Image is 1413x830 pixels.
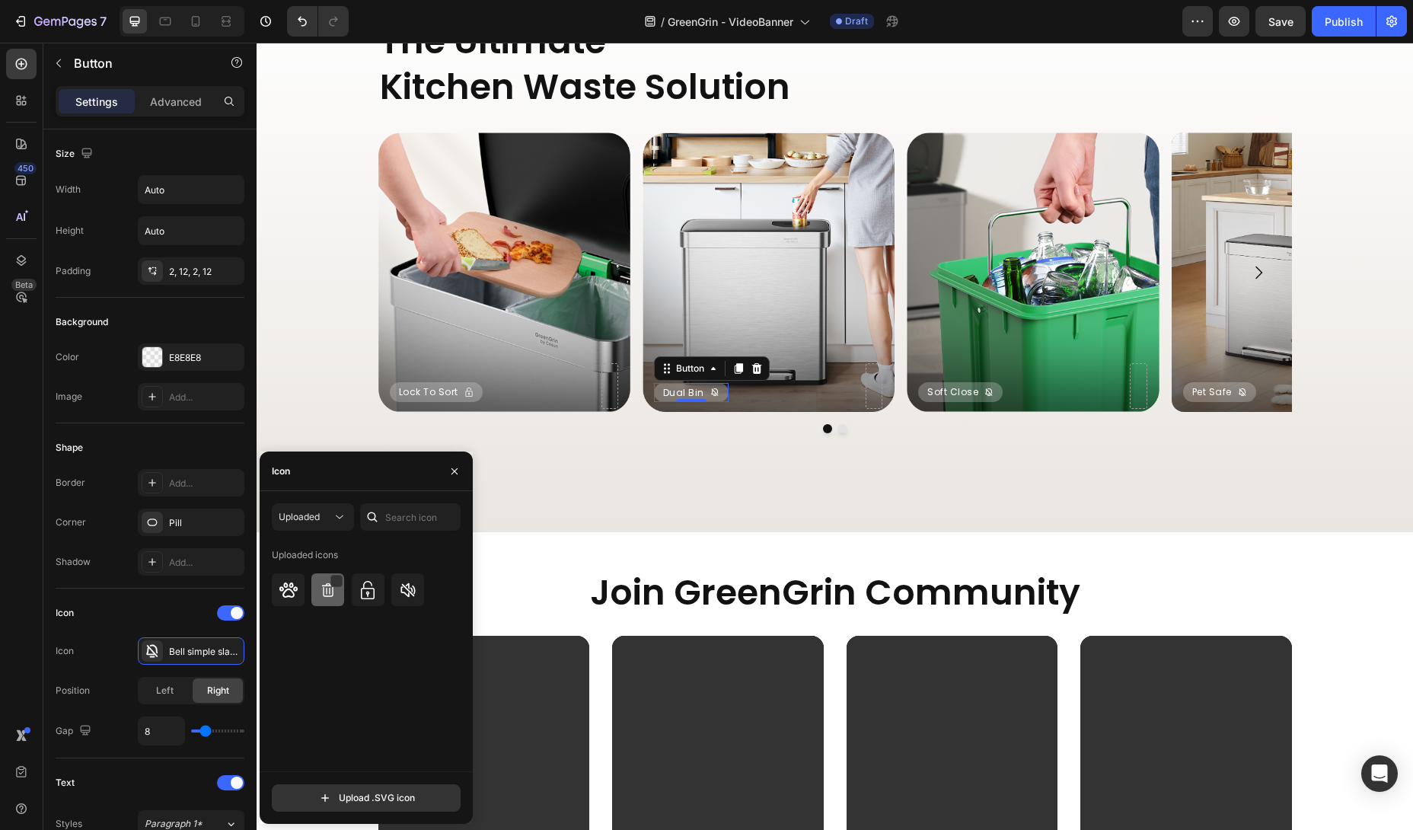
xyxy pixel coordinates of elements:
p: 7 [100,12,107,30]
p: Soft Close [671,341,722,358]
div: Background Image [122,90,374,369]
div: Background Image [386,90,638,369]
input: Auto [139,217,244,244]
button: <p><span style="font-size:12px;">Dual Bin&nbsp;</span></p> [397,340,472,360]
button: <p>Pet Safe</p> [927,340,1000,359]
div: Icon [272,464,290,478]
span: / [661,14,665,30]
p: Pet Safe [936,341,975,358]
div: Size [56,144,96,164]
button: Uploaded [272,503,354,531]
div: Add... [169,391,241,404]
div: Background [56,315,108,329]
div: Add... [169,556,241,570]
div: Text [56,776,75,790]
div: E8E8E8 [169,351,241,365]
div: Add... [169,477,241,490]
div: Icon [56,644,74,658]
div: Icon [56,606,74,620]
div: Image [56,390,82,404]
button: 7 [6,6,113,37]
span: Uploaded [279,511,320,522]
div: Background Image [915,90,1167,369]
span: Save [1268,15,1293,28]
input: Auto [139,717,184,745]
div: Uploaded icons [272,543,338,567]
input: Auto [139,176,244,203]
button: Dot [582,381,591,391]
div: Border [56,476,85,490]
p: Button [74,54,203,72]
span: Right [207,684,229,698]
button: Save [1255,6,1306,37]
p: Advanced [150,94,202,110]
div: Position [56,684,90,698]
div: Upload .SVG icon [317,790,415,806]
div: Padding [56,264,91,278]
span: Draft [845,14,868,28]
p: Lock to Sort [142,341,202,358]
button: <p>Soft Close</p> [662,340,746,359]
input: Search icon [360,503,461,531]
div: Beta [11,279,37,291]
div: Button [416,319,451,333]
div: Pill [169,516,241,530]
div: Shape [56,441,83,455]
span: Left [156,684,174,698]
div: Gap [56,721,94,742]
iframe: Design area [257,43,1413,830]
p: Settings [75,94,118,110]
div: 2, 12, 2, 12 [169,265,241,279]
button: Publish [1312,6,1376,37]
span: GreenGrin - VideoBanner [668,14,793,30]
div: Corner [56,516,86,529]
div: Width [56,183,81,196]
div: Height [56,224,84,238]
button: Upload .SVG icon [272,784,461,812]
div: Open Intercom Messenger [1361,755,1398,792]
span: Dual Bin [407,343,448,356]
div: Publish [1325,14,1363,30]
div: Shadow [56,555,91,569]
div: Undo/Redo [287,6,349,37]
div: Bell simple slash bold [169,645,241,659]
button: Carousel Next Arrow [981,209,1023,251]
div: Background Image [650,90,902,369]
div: Color [56,350,79,364]
button: Dot [566,381,576,391]
button: <p>Lock to Sort</p> [133,340,226,359]
div: 450 [14,162,37,174]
